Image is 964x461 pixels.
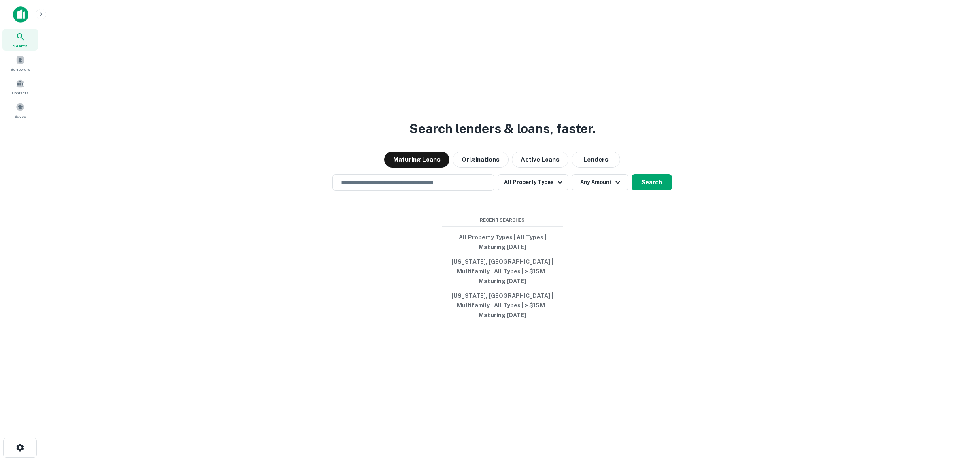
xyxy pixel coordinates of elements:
button: Originations [453,152,509,168]
button: Lenders [572,152,620,168]
button: All Property Types | All Types | Maturing [DATE] [442,230,563,254]
span: Saved [15,113,26,120]
button: Active Loans [512,152,568,168]
a: Contacts [2,76,38,98]
button: All Property Types [498,174,568,190]
a: Search [2,29,38,51]
button: Any Amount [572,174,628,190]
button: Search [632,174,672,190]
h3: Search lenders & loans, faster. [409,119,596,139]
span: Borrowers [11,66,30,73]
a: Saved [2,99,38,121]
button: [US_STATE], [GEOGRAPHIC_DATA] | Multifamily | All Types | > $15M | Maturing [DATE] [442,254,563,288]
a: Borrowers [2,52,38,74]
span: Search [13,43,28,49]
button: Maturing Loans [384,152,449,168]
span: Recent Searches [442,217,563,224]
span: Contacts [12,90,28,96]
img: capitalize-icon.png [13,6,28,23]
iframe: Chat Widget [924,396,964,435]
button: [US_STATE], [GEOGRAPHIC_DATA] | Multifamily | All Types | > $15M | Maturing [DATE] [442,288,563,322]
